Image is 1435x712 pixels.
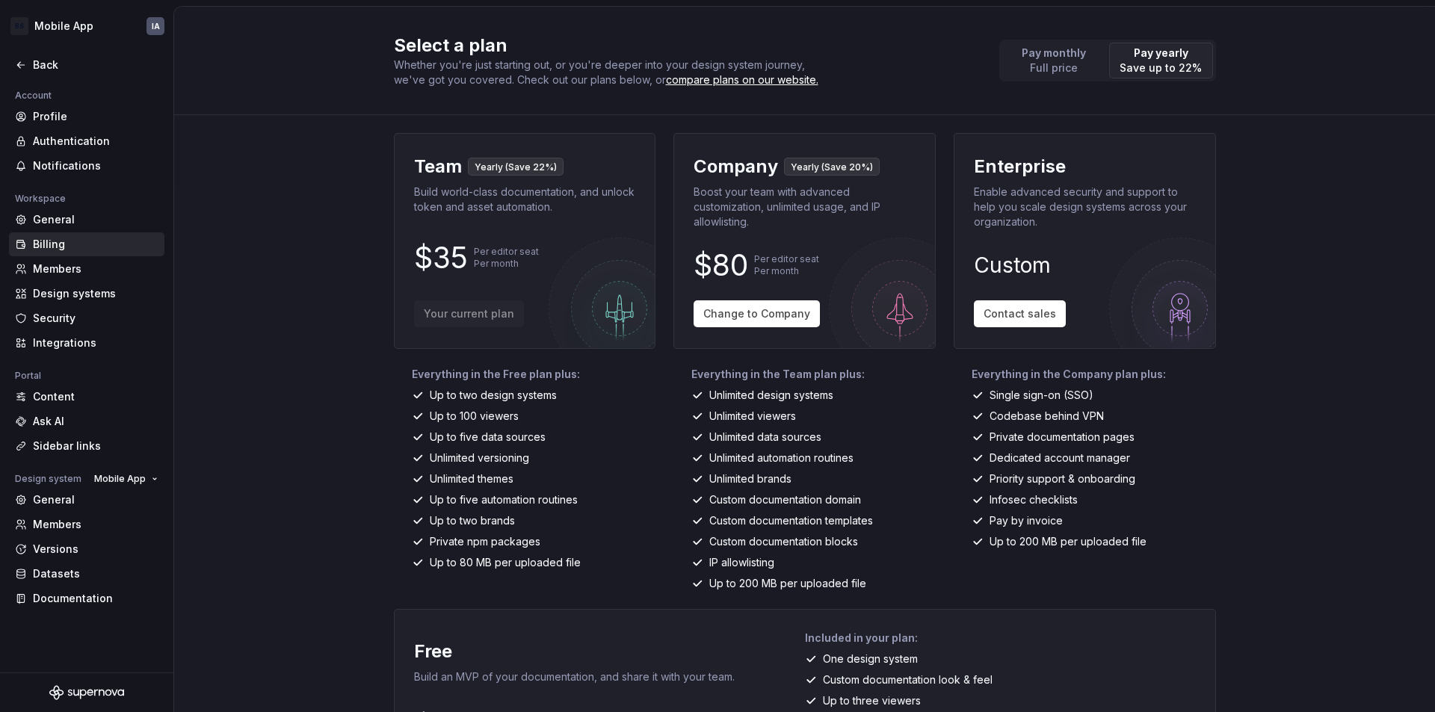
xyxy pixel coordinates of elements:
button: Pay yearlySave up to 22% [1109,43,1213,78]
a: Security [9,306,164,330]
p: Up to 100 viewers [430,409,519,424]
a: Notifications [9,154,164,178]
p: Per editor seat Per month [474,246,539,270]
button: Contact sales [974,300,1066,327]
span: Contact sales [984,306,1056,321]
p: IP allowlisting [709,555,774,570]
div: Design systems [33,286,158,301]
p: Per editor seat Per month [754,253,819,277]
a: Members [9,257,164,281]
div: Portal [9,367,47,385]
p: Yearly (Save 22%) [475,161,557,173]
div: Documentation [33,591,158,606]
a: Content [9,385,164,409]
p: Custom [974,256,1051,274]
p: Unlimited versioning [430,451,529,465]
p: $80 [694,256,748,274]
p: Build world-class documentation, and unlock token and asset automation. [414,185,636,214]
a: compare plans on our website. [666,72,818,87]
p: Build an MVP of your documentation, and share it with your team. [414,669,735,684]
button: Change to Company [694,300,820,327]
p: Unlimited design systems [709,388,833,403]
div: Notifications [33,158,158,173]
a: Profile [9,105,164,129]
p: Team [414,155,462,179]
p: $35 [414,249,468,267]
a: Members [9,513,164,536]
p: Everything in the Company plan plus: [972,367,1216,382]
a: Documentation [9,586,164,610]
p: Private npm packages [430,534,540,549]
div: Account [9,87,58,105]
div: BS [10,17,28,35]
div: Versions [33,542,158,557]
p: Pay monthly [1022,46,1086,61]
p: Single sign-on (SSO) [990,388,1093,403]
p: Free [414,640,452,663]
p: One design system [823,651,918,666]
p: Boost your team with advanced customization, unlimited usage, and IP allowlisting. [694,185,916,229]
p: Custom documentation blocks [709,534,858,549]
a: Integrations [9,331,164,355]
p: Enable advanced security and support to help you scale design systems across your organization. [974,185,1196,229]
a: Datasets [9,562,164,586]
button: Pay monthlyFull price [1002,43,1106,78]
span: Mobile App [94,473,146,485]
a: General [9,488,164,512]
div: Whether you're just starting out, or you're deeper into your design system journey, we've got you... [394,58,827,87]
p: Up to 80 MB per uploaded file [430,555,581,570]
div: Back [33,58,158,72]
p: Unlimited automation routines [709,451,854,465]
div: Mobile App [34,19,93,34]
a: Design systems [9,282,164,306]
p: Up to three viewers [823,693,921,708]
p: Everything in the Free plan plus: [412,367,656,382]
p: Custom documentation look & feel [823,672,993,687]
a: Authentication [9,129,164,153]
a: Sidebar links [9,434,164,458]
p: Custom documentation templates [709,513,873,528]
div: Design system [9,470,87,488]
p: Everything in the Team plan plus: [691,367,936,382]
div: Profile [33,109,158,124]
div: Members [33,261,158,276]
h2: Select a plan [394,34,981,58]
p: Unlimited themes [430,471,513,486]
p: Up to 200 MB per uploaded file [990,534,1147,549]
p: Company [694,155,778,179]
p: Unlimited brands [709,471,791,486]
div: Content [33,389,158,404]
p: Up to 200 MB per uploaded file [709,576,866,591]
p: Custom documentation domain [709,492,861,507]
div: General [33,492,158,507]
div: Security [33,311,158,326]
div: Members [33,517,158,532]
p: Up to five data sources [430,430,546,445]
div: Integrations [33,335,158,350]
a: Versions [9,537,164,561]
a: General [9,208,164,232]
button: BSMobile AppIA [3,10,170,43]
div: Ask AI [33,414,158,429]
div: IA [152,20,160,32]
p: Codebase behind VPN [990,409,1104,424]
a: Back [9,53,164,77]
div: Billing [33,237,158,252]
p: Infosec checklists [990,492,1078,507]
p: Unlimited data sources [709,430,821,445]
p: Up to two design systems [430,388,557,403]
p: Dedicated account manager [990,451,1130,465]
div: Datasets [33,566,158,581]
a: Ask AI [9,409,164,433]
p: Up to five automation routines [430,492,578,507]
div: General [33,212,158,227]
p: Pay by invoice [990,513,1063,528]
svg: Supernova Logo [49,685,124,700]
p: Enterprise [974,155,1066,179]
p: Up to two brands [430,513,515,528]
div: Workspace [9,190,72,208]
p: Private documentation pages [990,430,1135,445]
span: Change to Company [703,306,810,321]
